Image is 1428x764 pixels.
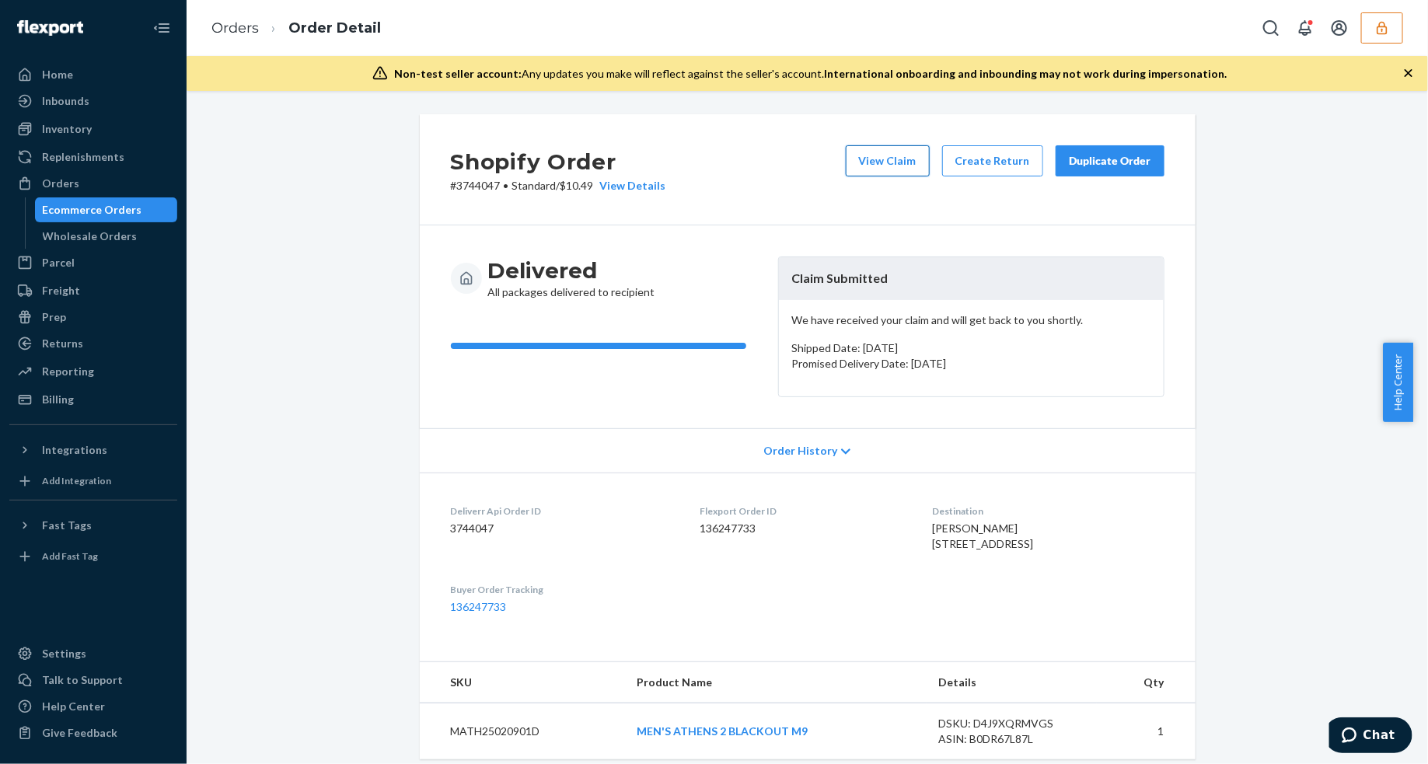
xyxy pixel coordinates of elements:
a: Orders [211,19,259,37]
div: DSKU: D4J9XQRMVGS [939,716,1085,731]
dt: Deliverr Api Order ID [451,504,675,518]
button: Fast Tags [9,513,177,538]
header: Claim Submitted [779,257,1164,300]
span: [PERSON_NAME] [STREET_ADDRESS] [932,522,1033,550]
div: Replenishments [42,149,124,165]
div: Ecommerce Orders [43,202,142,218]
div: Parcel [42,255,75,270]
a: Inventory [9,117,177,141]
a: Billing [9,387,177,412]
div: Orders [42,176,79,191]
button: View Claim [846,145,930,176]
th: SKU [420,662,625,703]
dd: 136247733 [700,521,907,536]
div: Add Fast Tag [42,549,98,563]
button: Close Navigation [146,12,177,44]
span: • [504,179,509,192]
p: We have received your claim and will get back to you shortly. [791,312,1151,328]
ol: breadcrumbs [199,5,393,51]
div: Integrations [42,442,107,458]
div: Inbounds [42,93,89,109]
a: Settings [9,641,177,666]
div: Returns [42,336,83,351]
img: Flexport logo [17,20,83,36]
a: Reporting [9,359,177,384]
a: Ecommerce Orders [35,197,178,222]
h2: Shopify Order [451,145,666,178]
div: Give Feedback [42,725,117,741]
div: Freight [42,283,80,298]
a: Add Fast Tag [9,544,177,569]
div: Reporting [42,364,94,379]
a: Orders [9,171,177,196]
p: # 3744047 / $10.49 [451,178,666,194]
div: Fast Tags [42,518,92,533]
button: Open notifications [1290,12,1321,44]
button: Create Return [942,145,1043,176]
th: Qty [1097,662,1195,703]
div: Home [42,67,73,82]
a: Home [9,62,177,87]
div: Settings [42,646,86,661]
a: 136247733 [451,600,507,613]
a: Order Detail [288,19,381,37]
div: Talk to Support [42,672,123,688]
a: Add Integration [9,469,177,494]
dt: Buyer Order Tracking [451,583,675,596]
span: International onboarding and inbounding may not work during impersonation. [824,67,1227,80]
div: Wholesale Orders [43,229,138,244]
div: Prep [42,309,66,325]
a: Freight [9,278,177,303]
div: Billing [42,392,74,407]
p: Shipped Date: [DATE] [791,340,1151,356]
iframe: Opens a widget where you can chat to one of our agents [1329,717,1412,756]
button: Duplicate Order [1056,145,1164,176]
dd: 3744047 [451,521,675,536]
th: Product Name [624,662,926,703]
div: All packages delivered to recipient [488,256,655,300]
td: 1 [1097,703,1195,760]
dt: Destination [932,504,1164,518]
button: Open Search Box [1255,12,1287,44]
th: Details [927,662,1098,703]
a: Inbounds [9,89,177,113]
button: Integrations [9,438,177,462]
span: Standard [512,179,557,192]
button: View Details [594,178,666,194]
a: Replenishments [9,145,177,169]
a: Prep [9,305,177,330]
button: Talk to Support [9,668,177,692]
span: Order History [763,443,837,459]
button: Help Center [1383,343,1413,422]
div: Help Center [42,699,105,714]
dt: Flexport Order ID [700,504,907,518]
div: Inventory [42,121,92,137]
div: Add Integration [42,474,111,487]
a: Parcel [9,250,177,275]
button: Give Feedback [9,720,177,745]
h3: Delivered [488,256,655,284]
div: Any updates you make will reflect against the seller's account. [394,66,1227,82]
div: Duplicate Order [1069,153,1151,169]
a: Returns [9,331,177,356]
p: Promised Delivery Date: [DATE] [791,356,1151,372]
button: Open account menu [1324,12,1355,44]
a: Wholesale Orders [35,224,178,249]
span: Non-test seller account: [394,67,522,80]
td: MATH25020901D [420,703,625,760]
a: Help Center [9,694,177,719]
a: MEN'S ATHENS 2 BLACKOUT M9 [637,724,808,738]
div: ASIN: B0DR67L87L [939,731,1085,747]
